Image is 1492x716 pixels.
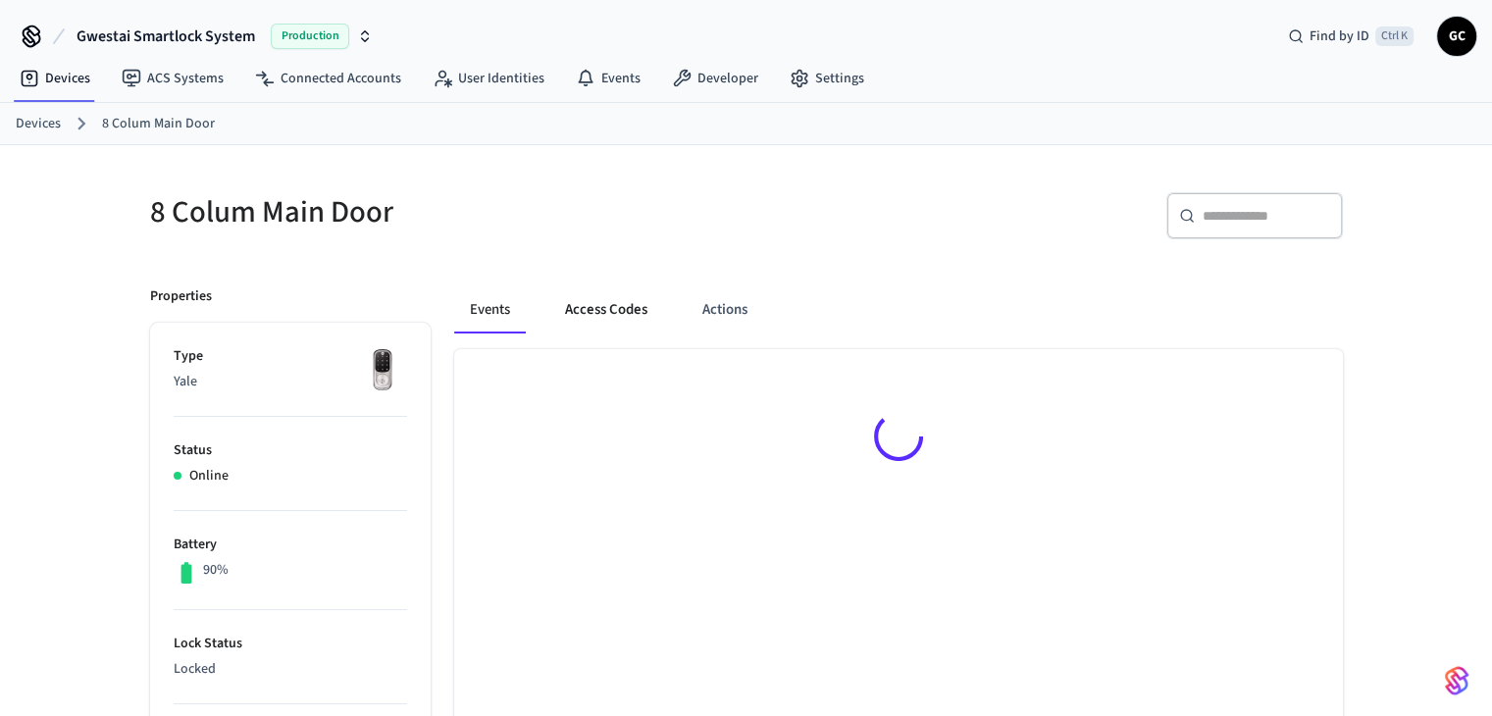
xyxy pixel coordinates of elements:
a: ACS Systems [106,61,239,96]
p: Battery [174,535,407,555]
div: ant example [454,286,1343,333]
a: Connected Accounts [239,61,417,96]
img: SeamLogoGradient.69752ec5.svg [1445,665,1468,696]
a: Developer [656,61,774,96]
p: Yale [174,372,407,392]
h5: 8 Colum Main Door [150,192,735,232]
p: Type [174,346,407,367]
p: Online [189,466,229,486]
a: Devices [16,114,61,134]
button: Actions [687,286,763,333]
span: Production [271,24,349,49]
p: Lock Status [174,634,407,654]
span: Gwestai Smartlock System [77,25,255,48]
span: GC [1439,19,1474,54]
a: User Identities [417,61,560,96]
p: 90% [203,560,229,581]
p: Properties [150,286,212,307]
a: 8 Colum Main Door [102,114,215,134]
a: Devices [4,61,106,96]
p: Locked [174,659,407,680]
span: Ctrl K [1375,26,1414,46]
div: Find by IDCtrl K [1272,19,1429,54]
button: GC [1437,17,1476,56]
a: Settings [774,61,880,96]
img: Yale Assure Touchscreen Wifi Smart Lock, Satin Nickel, Front [358,346,407,395]
a: Events [560,61,656,96]
span: Find by ID [1310,26,1369,46]
button: Events [454,286,526,333]
p: Status [174,440,407,461]
button: Access Codes [549,286,663,333]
